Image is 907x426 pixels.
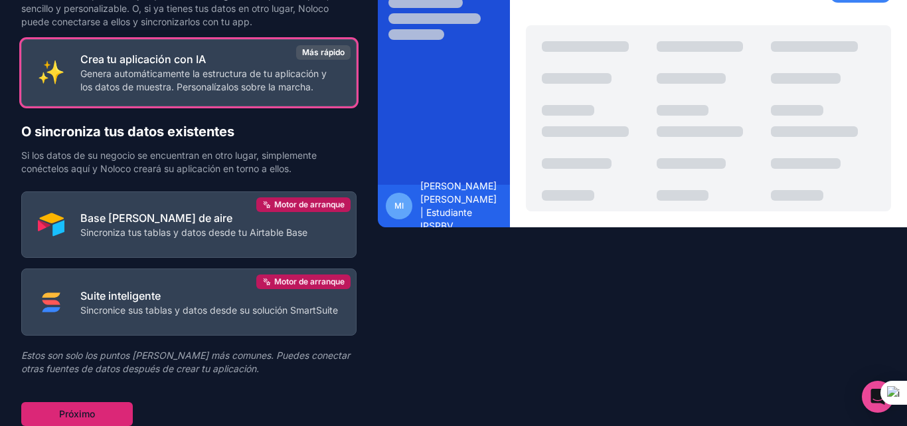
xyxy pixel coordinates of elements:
[38,59,64,86] img: INTERNO_CON_IA
[420,180,497,231] font: [PERSON_NAME] [PERSON_NAME] | Estudiante IPSPBV
[38,211,64,238] img: MESA DE AIRE
[274,199,345,209] font: Motor de arranque
[394,201,404,211] font: mi
[21,124,234,140] font: O sincroniza tus datos existentes
[80,227,307,238] font: Sincroniza tus tablas y datos desde tu Airtable Base
[302,47,345,57] font: Más rápido
[80,304,338,316] font: Sincronice sus tablas y datos desde su solución SmartSuite
[21,402,133,426] button: Próximo
[59,408,95,419] font: Próximo
[21,350,350,374] font: Estos son solo los puntos [PERSON_NAME] más comunes. Puedes conectar otras fuentes de datos despu...
[21,191,357,259] button: MESA DE AIREBase [PERSON_NAME] de aireSincroniza tus tablas y datos desde tu Airtable BaseMotor d...
[80,53,206,66] font: Crea tu aplicación con IA
[38,289,64,316] img: SMART_SUITE
[21,268,357,336] button: SMART_SUITESuite inteligenteSincronice sus tablas y datos desde su solución SmartSuiteMotor de ar...
[21,39,357,106] button: INTERNO_CON_IACrea tu aplicación con IAGenera automáticamente la estructura de tu aplicación y lo...
[862,381,894,413] div: Abrir Intercom Messenger
[274,276,345,286] font: Motor de arranque
[80,289,161,302] font: Suite inteligente
[21,150,317,174] font: Si los datos de su negocio se encuentran en otro lugar, simplemente conéctelos aquí y Noloco crea...
[80,68,327,92] font: Genera automáticamente la estructura de tu aplicación y los datos de muestra. Personalízalos sobr...
[80,211,232,225] font: Base [PERSON_NAME] de aire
